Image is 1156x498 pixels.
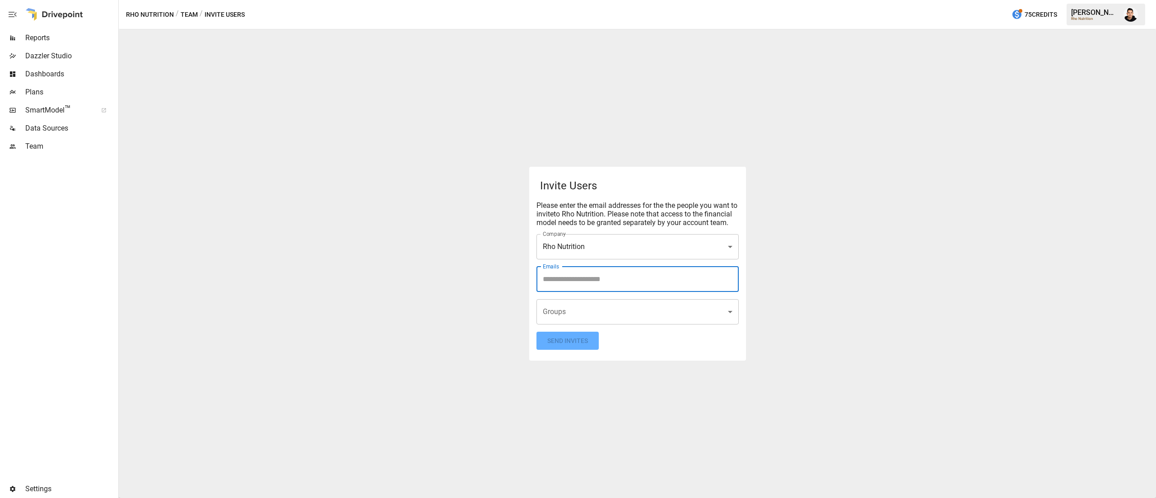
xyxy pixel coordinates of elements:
[176,9,179,20] div: /
[126,9,174,20] button: Rho Nutrition
[1071,8,1118,17] div: [PERSON_NAME]
[25,33,117,43] span: Reports
[543,230,566,238] label: Company
[536,201,739,227] div: Please enter the email addresses for the the people you want to invite to Rho Nutrition . Please ...
[540,178,739,194] p: Invite Users
[1123,7,1138,22] img: Francisco Sanchez
[543,263,559,270] label: Emails
[1008,6,1061,23] button: 75Credits
[200,9,203,20] div: /
[25,69,117,80] span: Dashboards
[25,87,117,98] span: Plans
[25,105,91,116] span: SmartModel
[25,484,117,494] span: Settings
[65,103,71,115] span: ™
[25,51,117,61] span: Dazzler Studio
[181,9,198,20] button: Team
[1025,9,1057,20] span: 75 Credits
[25,123,117,134] span: Data Sources
[536,234,739,259] div: Rho Nutrition
[1118,2,1143,27] button: Francisco Sanchez
[25,141,117,152] span: Team
[1071,17,1118,21] div: Rho Nutrition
